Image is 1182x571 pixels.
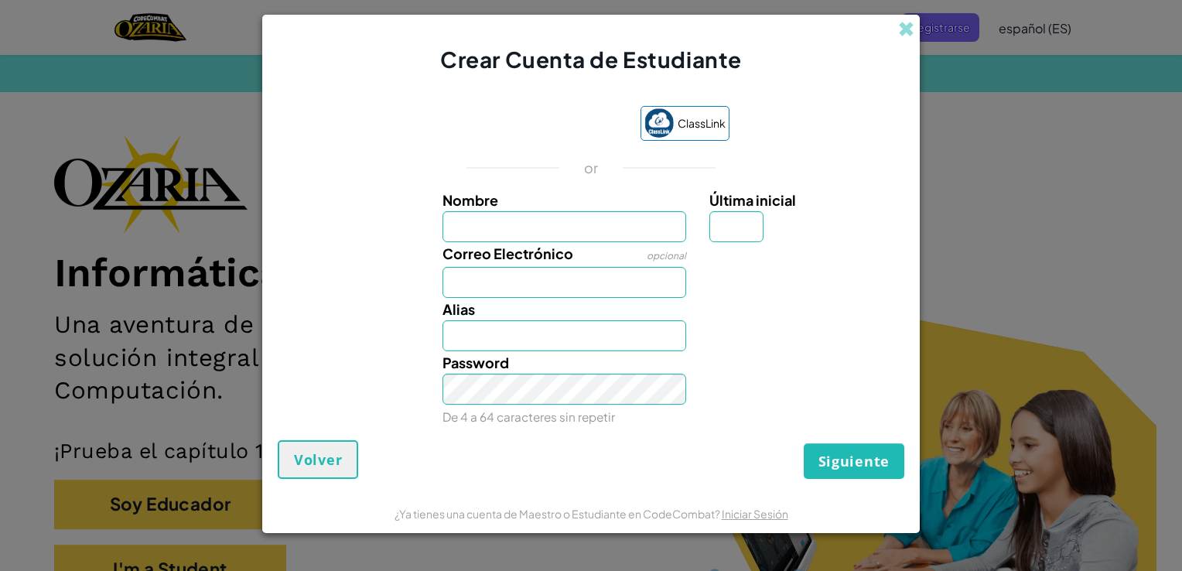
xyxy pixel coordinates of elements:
[722,507,788,521] a: Iniciar Sesión
[294,450,342,469] span: Volver
[818,452,890,470] span: Siguiente
[864,15,1167,294] iframe: Sign in with Google Dialog
[278,440,358,479] button: Volver
[442,409,615,424] small: De 4 a 64 caracteres sin repetir
[442,244,573,262] span: Correo Electrónico
[440,46,742,73] span: Crear Cuenta de Estudiante
[442,191,498,209] span: Nombre
[442,300,475,318] span: Alias
[678,112,726,135] span: ClassLink
[647,250,686,262] span: opcional
[395,507,722,521] span: ¿Ya tienes una cuenta de Maestro o Estudiante en CodeCombat?
[709,191,796,209] span: Última inicial
[644,108,674,138] img: classlink-logo-small.png
[442,354,509,371] span: Password
[446,108,633,142] iframe: Sign in with Google Button
[804,443,904,479] button: Siguiente
[584,159,599,177] p: or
